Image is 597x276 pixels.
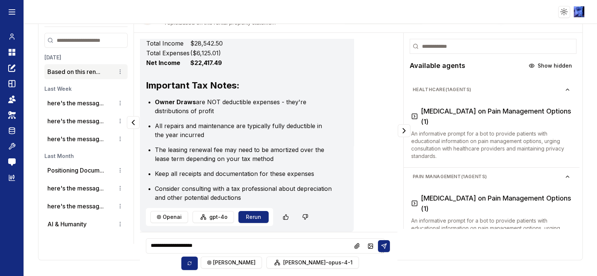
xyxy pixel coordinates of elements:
[209,213,228,221] span: gpt-4o
[116,202,125,211] button: Conversation options
[44,54,128,61] h3: [DATE]
[155,121,332,139] li: All repairs and maintenance are typically fully deductible in the year incurred
[190,59,222,66] strong: $22,417.49
[407,84,576,96] button: healthcare(1agents)
[150,211,188,223] button: openai
[146,48,190,58] td: Total Expenses
[47,202,104,211] button: here's the messag...
[47,184,104,193] button: here's the messag...
[47,99,104,108] button: here's the messag...
[116,99,125,108] button: Conversation options
[47,117,104,125] button: here's the messag...
[155,145,332,163] li: The leasing renewal fee may need to be amortized over the lease term depending on your tax method
[201,257,262,269] button: [PERSON_NAME]
[163,213,182,221] span: openai
[238,211,269,223] button: Rerun
[47,67,100,76] button: Based on this ren...
[146,59,180,66] strong: Net Income
[421,193,572,214] h3: [MEDICAL_DATA] on Pain Management Options (1)
[266,257,359,269] button: [PERSON_NAME]-opus-4-1
[155,98,196,106] strong: Owner Draws
[283,259,353,266] span: [PERSON_NAME]-opus-4-1
[524,60,576,72] button: Show hidden
[116,67,125,76] button: Conversation options
[47,134,104,143] button: here's the messag...
[181,257,198,270] button: Sync model selection with the edit page
[411,130,572,160] p: An informative prompt for a bot to provide patients with educational information on pain manageme...
[146,80,332,92] h3: Important Tax Notes:
[8,158,16,166] img: feedback
[116,134,125,143] button: Conversation options
[127,116,140,129] button: Collapse panel
[116,166,125,175] button: Conversation options
[421,106,572,127] h3: [MEDICAL_DATA] on Pain Management Options (1)
[190,38,223,48] td: $28,542.50
[410,61,465,71] h2: Available agents
[155,97,332,115] li: are NOT deductible expenses - they're distributions of profit
[116,184,125,193] button: Conversation options
[213,259,256,266] span: [PERSON_NAME]
[116,117,125,125] button: Conversation options
[413,174,565,180] span: pain management ( 1 agents)
[146,38,190,48] td: Total Income
[193,211,234,223] button: gpt-4o
[44,152,128,160] h3: Last Month
[407,171,576,183] button: pain management(1agents)
[398,124,410,137] button: Collapse panel
[155,184,332,202] li: Consider consulting with a tax professional about depreciation and other potential deductions
[538,62,572,69] span: Show hidden
[574,6,585,17] img: ACg8ocLIQrZOk08NuYpm7ecFLZE0xiClguSD1EtfFjuoGWgIgoqgD8A6FQ=s96-c
[116,220,125,229] button: Conversation options
[190,48,223,58] td: ($6,125.01)
[155,169,332,178] li: Keep all receipts and documentation for these expenses
[47,166,104,175] button: Positioning Docum...
[413,87,565,93] span: healthcare ( 1 agents)
[411,217,572,247] p: An informative prompt for a bot to provide patients with educational information on pain manageme...
[47,220,87,229] p: AI & Humanity
[44,85,128,93] h3: Last Week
